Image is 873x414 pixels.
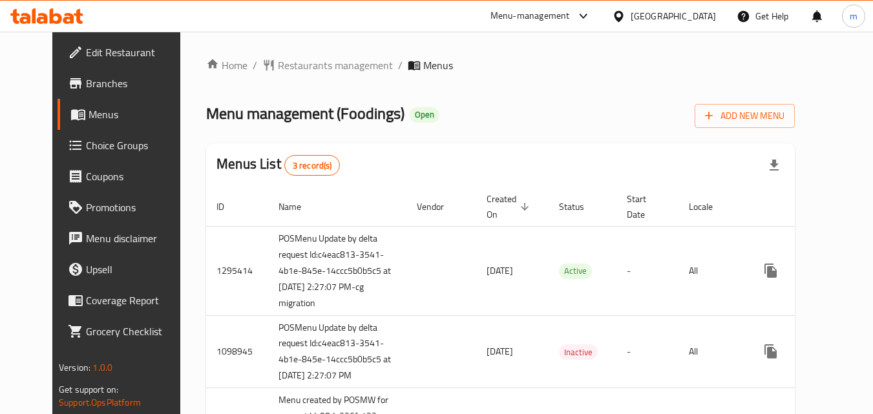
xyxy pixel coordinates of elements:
span: Coupons [86,169,188,184]
button: Change Status [786,336,817,367]
span: Vendor [417,199,461,214]
span: Upsell [86,262,188,277]
a: Branches [58,68,198,99]
a: Home [206,57,247,73]
a: Coverage Report [58,285,198,316]
a: Grocery Checklist [58,316,198,347]
nav: breadcrumb [206,57,795,73]
td: 1295414 [206,226,268,315]
span: Inactive [559,345,598,360]
button: Change Status [786,255,817,286]
td: - [616,226,678,315]
div: Active [559,264,592,279]
a: Support.OpsPlatform [59,394,141,411]
span: Name [279,199,318,214]
td: 1098945 [206,315,268,388]
li: / [398,57,403,73]
span: 3 record(s) [285,160,340,172]
span: Menus [423,57,453,73]
span: Restaurants management [278,57,393,73]
td: POSMenu Update by delta request Id:c4eac813-3541-4b1e-845e-14ccc5b0b5c5 at [DATE] 2:27:07 PM-cg m... [268,226,406,315]
div: Export file [759,150,790,181]
span: Active [559,264,592,278]
span: Version: [59,359,90,376]
span: m [850,9,857,23]
span: Coverage Report [86,293,188,308]
span: Menu management ( Foodings ) [206,99,405,128]
button: Add New Menu [695,104,795,128]
a: Choice Groups [58,130,198,161]
div: [GEOGRAPHIC_DATA] [631,9,716,23]
span: Grocery Checklist [86,324,188,339]
span: [DATE] [487,262,513,279]
span: Promotions [86,200,188,215]
td: All [678,315,745,388]
a: Coupons [58,161,198,192]
button: more [755,336,786,367]
div: Menu-management [490,8,570,24]
h2: Menus List [216,154,340,176]
span: Choice Groups [86,138,188,153]
span: Status [559,199,601,214]
span: Add New Menu [705,108,784,124]
div: Total records count [284,155,341,176]
a: Menu disclaimer [58,223,198,254]
span: Edit Restaurant [86,45,188,60]
div: Open [410,107,439,123]
span: Menus [89,107,188,122]
td: All [678,226,745,315]
a: Restaurants management [262,57,393,73]
span: 1.0.0 [92,359,112,376]
span: Created On [487,191,533,222]
span: Menu disclaimer [86,231,188,246]
td: - [616,315,678,388]
a: Edit Restaurant [58,37,198,68]
button: more [755,255,786,286]
span: Get support on: [59,381,118,398]
span: Open [410,109,439,120]
li: / [253,57,257,73]
a: Promotions [58,192,198,223]
span: Locale [689,199,730,214]
a: Menus [58,99,198,130]
td: POSMenu Update by delta request Id:c4eac813-3541-4b1e-845e-14ccc5b0b5c5 at [DATE] 2:27:07 PM [268,315,406,388]
span: Branches [86,76,188,91]
span: Start Date [627,191,663,222]
span: [DATE] [487,343,513,360]
span: ID [216,199,241,214]
a: Upsell [58,254,198,285]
